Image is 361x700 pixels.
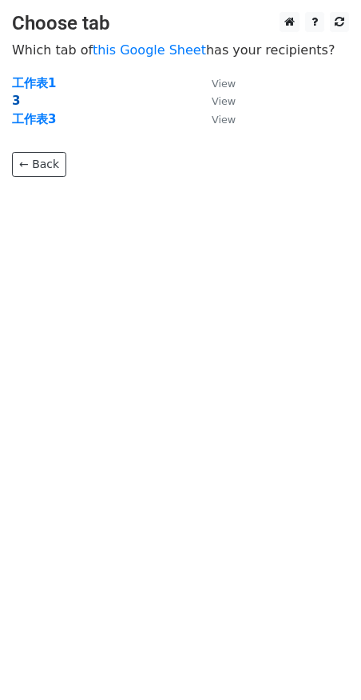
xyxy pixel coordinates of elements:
h3: Choose tab [12,12,349,35]
a: 3 [12,94,20,108]
a: ← Back [12,152,66,177]
a: 工作表3 [12,112,56,126]
p: Which tab of has your recipients? [12,42,349,58]
a: View [196,94,236,108]
a: View [196,112,236,126]
small: View [212,95,236,107]
a: 工作表1 [12,76,56,90]
a: this Google Sheet [93,42,206,58]
a: View [196,76,236,90]
small: View [212,114,236,126]
small: View [212,78,236,90]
